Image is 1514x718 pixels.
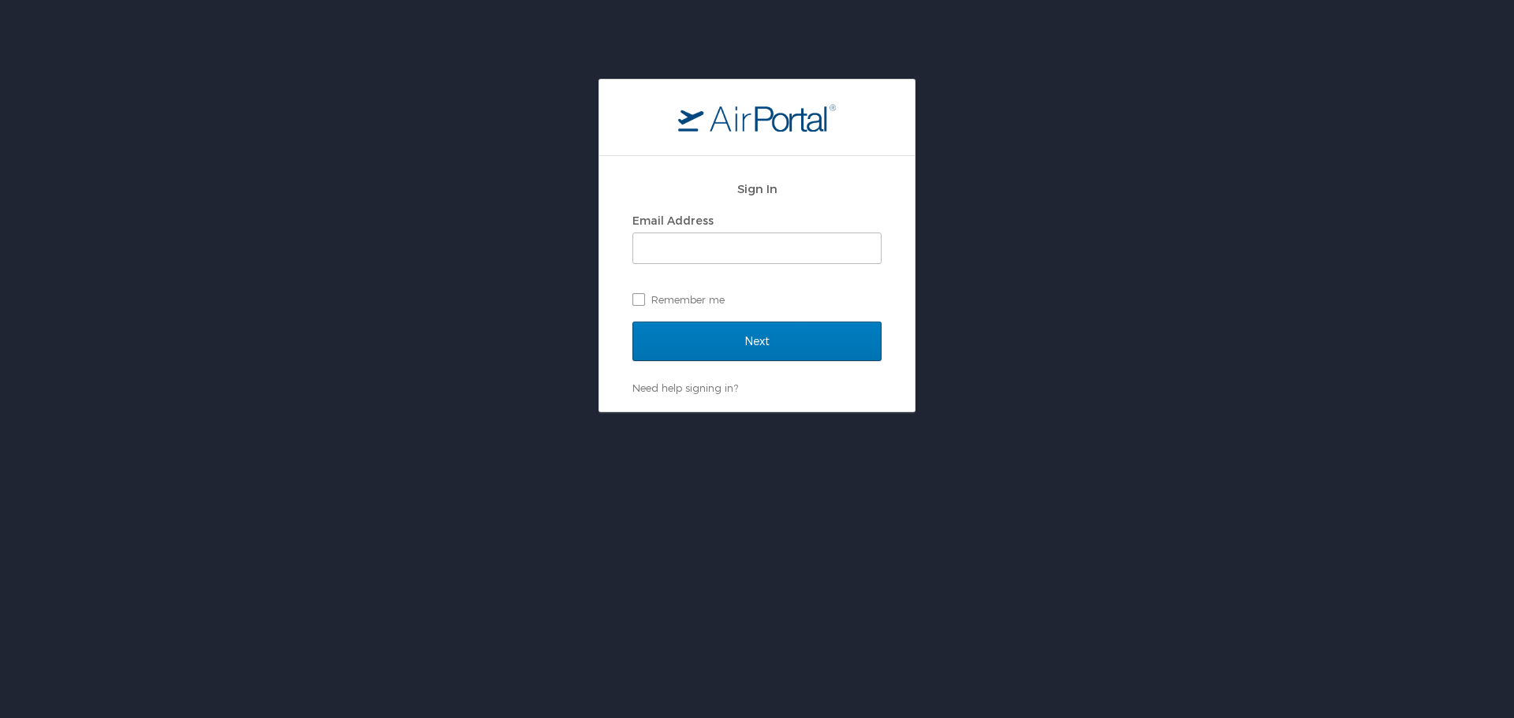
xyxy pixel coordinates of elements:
a: Need help signing in? [632,381,738,394]
input: Next [632,322,882,361]
img: logo [678,103,836,132]
h2: Sign In [632,180,882,198]
label: Email Address [632,214,714,227]
label: Remember me [632,288,882,311]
